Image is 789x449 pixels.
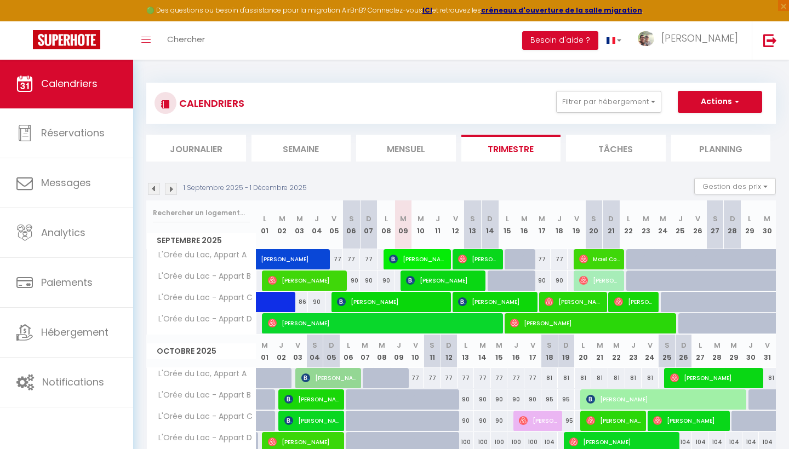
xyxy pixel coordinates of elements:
[424,368,441,388] div: 77
[261,340,268,350] abbr: M
[447,200,464,249] th: 12
[725,335,742,368] th: 29
[148,432,255,444] span: L'Orée du Lac - Appart D
[524,389,541,410] div: 90
[506,214,509,224] abbr: L
[556,91,661,113] button: Filtrer par hébergement
[41,325,108,339] span: Hébergement
[461,135,561,162] li: Trimestre
[681,340,687,350] abbr: D
[581,340,585,350] abbr: L
[148,389,254,401] span: L'Orée du Lac - Appart B
[695,214,700,224] abbr: V
[648,340,653,350] abbr: V
[268,270,344,291] span: [PERSON_NAME]
[671,135,771,162] li: Planning
[551,200,568,249] th: 18
[159,21,213,60] a: Chercher
[714,340,721,350] abbr: M
[748,340,753,350] abbr: J
[42,375,104,389] span: Notifications
[315,214,319,224] abbr: J
[579,249,620,269] span: Mael Coic
[481,200,499,249] th: 14
[765,340,770,350] abbr: V
[724,200,741,249] th: 28
[541,335,558,368] th: 18
[620,200,637,249] th: 22
[474,368,491,388] div: 77
[730,340,737,350] abbr: M
[709,335,726,368] th: 28
[539,214,545,224] abbr: M
[167,33,205,45] span: Chercher
[670,367,764,388] span: [PERSON_NAME]
[441,335,458,368] th: 12
[284,389,343,410] span: [PERSON_NAME]
[514,340,518,350] abbr: J
[758,200,776,249] th: 30
[296,214,303,224] abbr: M
[659,335,676,368] th: 25
[507,335,524,368] th: 16
[279,340,283,350] abbr: J
[436,214,440,224] abbr: J
[638,31,654,46] img: ...
[41,275,93,289] span: Paiements
[608,214,614,224] abbr: D
[558,335,575,368] th: 19
[591,214,596,224] abbr: S
[148,411,255,423] span: L'Orée du Lac - Appart C
[360,270,378,291] div: 90
[678,91,762,113] button: Actions
[763,33,777,47] img: logout
[458,411,474,431] div: 90
[407,368,424,388] div: 77
[385,214,388,224] abbr: L
[524,335,541,368] th: 17
[643,214,649,224] abbr: M
[545,291,603,312] span: [PERSON_NAME]
[568,200,585,249] th: 19
[642,335,659,368] th: 24
[474,389,491,410] div: 90
[148,313,255,325] span: L'Orée du Lac - Appart D
[575,335,592,368] th: 20
[496,340,502,350] abbr: M
[479,340,486,350] abbr: M
[481,5,642,15] a: créneaux d'ouverture de la salle migration
[464,340,467,350] abbr: L
[308,200,325,249] th: 04
[706,200,724,249] th: 27
[625,335,642,368] th: 23
[759,368,776,388] div: 81
[557,214,562,224] abbr: J
[759,335,776,368] th: 31
[499,200,516,249] th: 15
[378,270,395,291] div: 90
[458,249,499,269] span: [PERSON_NAME]
[470,214,475,224] abbr: S
[148,249,249,261] span: L'Orée du Lac, Appart A
[563,340,569,350] abbr: D
[603,200,620,249] th: 21
[458,291,534,312] span: [PERSON_NAME]
[362,340,368,350] abbr: M
[689,200,707,249] th: 26
[360,200,378,249] th: 07
[558,368,575,388] div: 81
[491,411,508,431] div: 90
[379,340,385,350] abbr: M
[284,410,343,431] span: [PERSON_NAME]
[325,200,343,249] th: 05
[533,200,551,249] th: 17
[251,135,351,162] li: Semaine
[678,214,683,224] abbr: J
[268,313,502,333] span: [PERSON_NAME]
[524,368,541,388] div: 77
[146,135,246,162] li: Journalier
[742,335,759,368] th: 30
[312,340,317,350] abbr: S
[597,340,603,350] abbr: M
